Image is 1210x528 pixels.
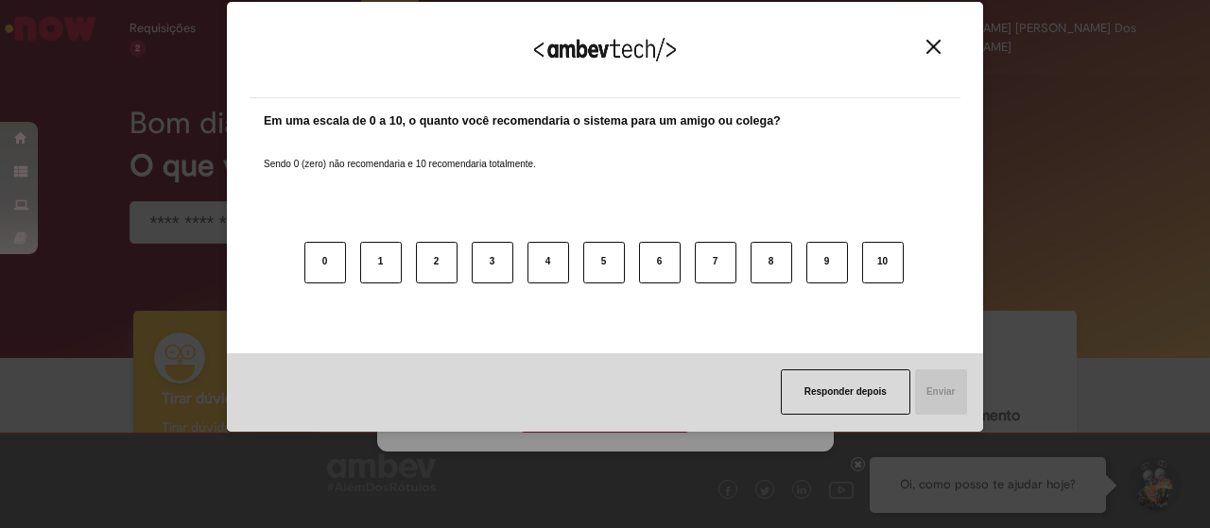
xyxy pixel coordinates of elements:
label: Em uma escala de 0 a 10, o quanto você recomendaria o sistema para um amigo ou colega? [264,112,781,130]
button: Close [921,39,946,55]
button: 10 [862,242,904,283]
button: 9 [806,242,848,283]
button: 5 [583,242,625,283]
button: 3 [472,242,513,283]
button: 6 [639,242,681,283]
label: Sendo 0 (zero) não recomendaria e 10 recomendaria totalmente. [264,135,536,171]
button: 7 [695,242,736,283]
button: Responder depois [781,369,910,415]
button: 0 [304,242,346,283]
img: Close [926,40,941,54]
button: 1 [360,242,402,283]
button: 8 [751,242,792,283]
button: 2 [416,242,458,283]
button: 4 [527,242,569,283]
img: Logo Ambevtech [534,38,676,61]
